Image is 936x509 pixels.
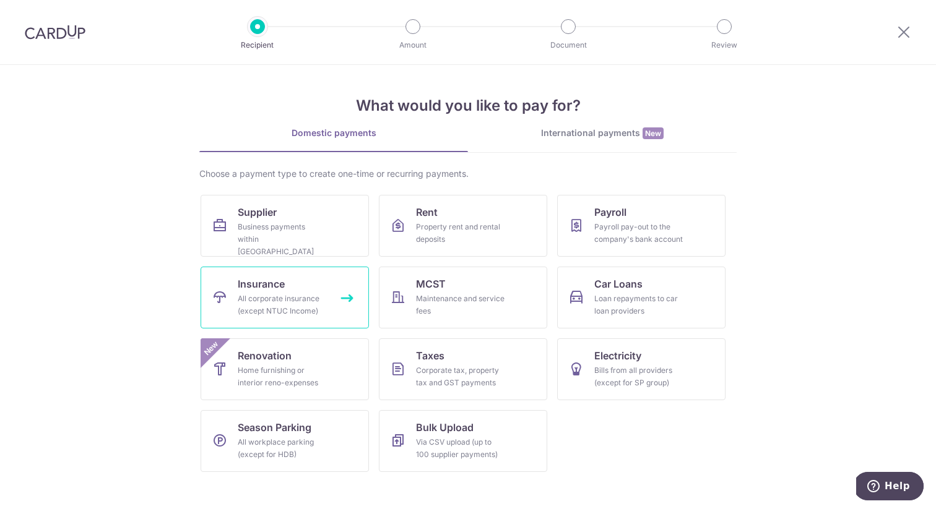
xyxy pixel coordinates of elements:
[416,276,446,291] span: MCST
[594,293,683,317] div: Loan repayments to car loan providers
[379,338,547,400] a: TaxesCorporate tax, property tax and GST payments
[238,293,327,317] div: All corporate insurance (except NTUC Income)
[238,276,285,291] span: Insurance
[238,364,327,389] div: Home furnishing or interior reno-expenses
[557,338,726,400] a: ElectricityBills from all providers (except for SP group)
[416,364,505,389] div: Corporate tax, property tax and GST payments
[238,348,292,363] span: Renovation
[643,127,664,139] span: New
[238,205,277,220] span: Supplier
[379,195,547,257] a: RentProperty rent and rental deposits
[201,267,369,328] a: InsuranceAll corporate insurance (except NTUC Income)
[416,436,505,461] div: Via CSV upload (up to 100 supplier payments)
[416,293,505,317] div: Maintenance and service fees
[201,410,369,472] a: Season ParkingAll workplace parking (except for HDB)
[199,95,737,117] h4: What would you like to pay for?
[522,39,614,51] p: Document
[594,221,683,246] div: Payroll pay-out to the company's bank account
[678,39,770,51] p: Review
[594,348,641,363] span: Electricity
[238,436,327,461] div: All workplace parking (except for HDB)
[416,221,505,246] div: Property rent and rental deposits
[28,9,54,20] span: Help
[557,267,726,328] a: Car LoansLoan repayments to car loan providers
[557,195,726,257] a: PayrollPayroll pay-out to the company's bank account
[594,276,643,291] span: Car Loans
[856,472,924,503] iframe: Opens a widget where you can find more information
[416,420,474,435] span: Bulk Upload
[201,338,369,400] a: RenovationHome furnishing or interior reno-expensesNew
[201,338,222,359] span: New
[594,205,626,220] span: Payroll
[416,205,438,220] span: Rent
[199,127,468,139] div: Domestic payments
[199,168,737,180] div: Choose a payment type to create one-time or recurring payments.
[367,39,459,51] p: Amount
[379,267,547,328] a: MCSTMaintenance and service fees
[416,348,444,363] span: Taxes
[25,25,85,40] img: CardUp
[379,410,547,472] a: Bulk UploadVia CSV upload (up to 100 supplier payments)
[212,39,303,51] p: Recipient
[201,195,369,257] a: SupplierBusiness payments within [GEOGRAPHIC_DATA]
[238,221,327,258] div: Business payments within [GEOGRAPHIC_DATA]
[468,127,737,140] div: International payments
[594,364,683,389] div: Bills from all providers (except for SP group)
[238,420,311,435] span: Season Parking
